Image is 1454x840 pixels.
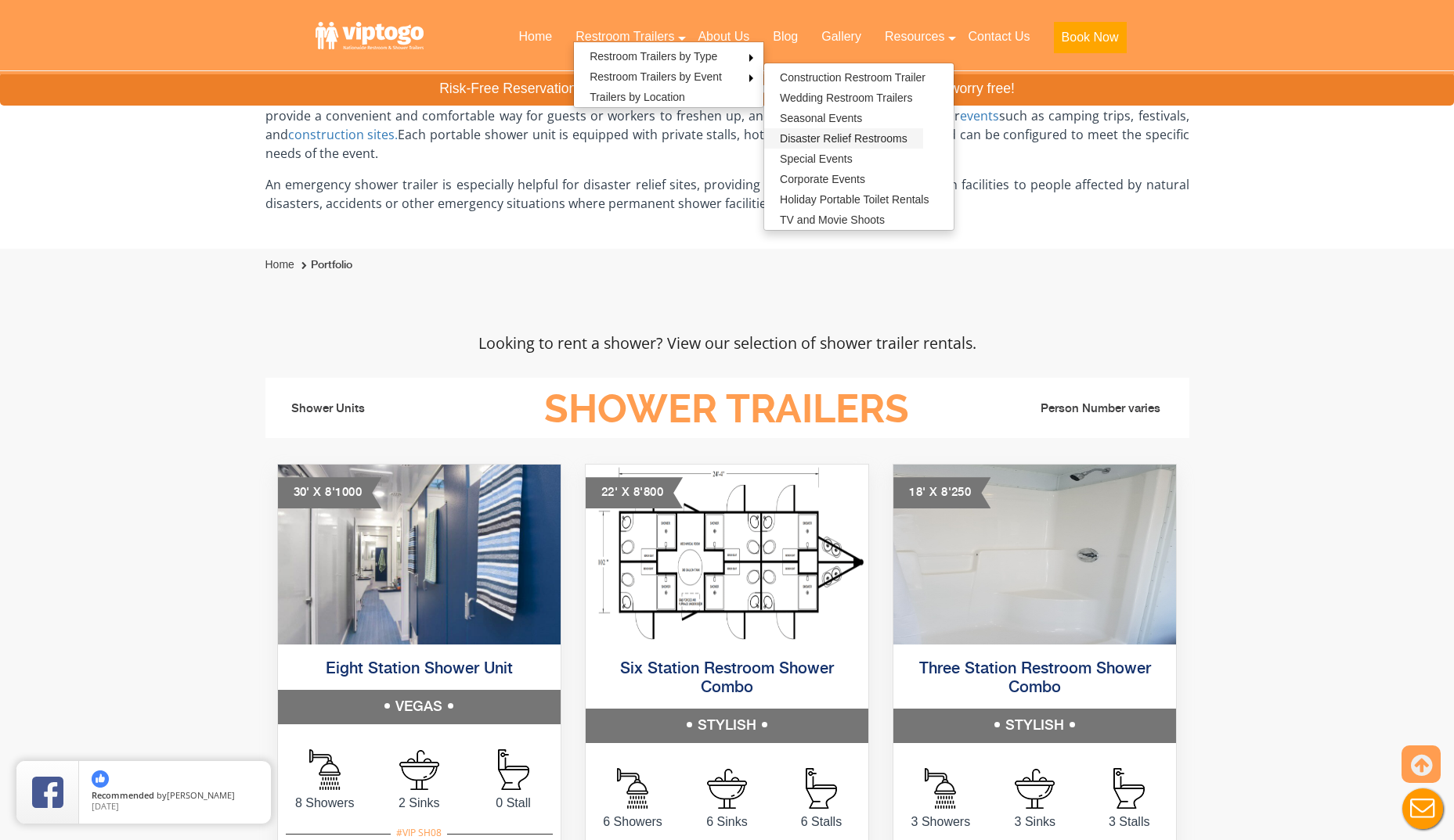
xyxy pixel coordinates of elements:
[764,189,944,210] a: Holiday Portable Toilet Rentals
[620,661,834,696] a: Six Station Restroom Shower Combo
[893,709,1176,743] h5: STYLISH
[960,107,999,124] a: events
[764,149,868,169] a: Special Events
[32,777,63,808] img: Review Rating
[574,87,701,107] a: Trailers by Location
[288,126,399,143] a: construction sites.
[810,20,873,54] a: Gallery
[92,770,109,788] img: thumbs up icon
[988,813,1082,831] span: 3 Sinks
[309,749,341,790] img: an icon of Shower
[586,477,683,508] div: 22' X 8'800
[278,690,561,724] h5: VEGAS
[764,169,881,189] a: Corporate Events
[92,800,119,812] span: [DATE]
[617,768,648,809] img: an icon of Shower
[1391,777,1454,840] button: Live Chat
[893,813,987,831] span: 3 Showers
[686,20,761,54] a: About Us
[893,477,990,508] div: 18' X 8'250
[277,386,504,433] li: Shower Units
[586,465,868,644] img: Full image for six shower combo restroom trailer
[774,813,868,831] span: 6 Stalls
[278,794,372,813] span: 8 Showers
[278,477,382,508] div: 30' X 8'1000
[761,20,810,54] a: Blog
[92,791,258,802] span: by
[586,709,868,743] h5: STYLISH
[167,789,235,801] span: [PERSON_NAME]
[707,769,747,809] img: an icon of sink
[764,210,900,230] a: TV and Movie Shoots
[1015,769,1055,809] img: an icon of sink
[92,789,154,801] span: Recommended
[574,66,738,87] a: Restroom Trailers by Event
[265,175,1189,213] p: An emergency shower trailer is especially helpful for disaster relief sites, providing essential ...
[564,20,686,54] a: Restroom Trailers
[399,750,439,790] img: an icon of sink
[586,813,680,831] span: 6 Showers
[873,20,956,54] a: Resources
[265,88,1189,163] p: Portable shower rental trailers provide a level of hygiene and comfort for guests or workers that...
[956,20,1041,54] a: Contact Us
[498,749,529,790] img: an icon of stall
[265,258,294,271] a: Home
[1113,768,1145,809] img: an icon of stall
[806,768,837,809] img: an icon of stall
[507,20,564,54] a: Home
[466,794,560,813] span: 0 Stall
[1054,22,1127,53] button: Book Now
[574,46,733,66] a: Restroom Trailers by Type
[950,400,1177,418] li: Person Number varies
[919,661,1151,696] a: Three Station Restroom Shower Combo
[372,794,466,813] span: 2 Sinks
[504,388,949,431] h3: Shower Trailers
[265,328,1189,358] p: Looking to rent a shower? View our selection of shower trailer rentals.
[326,661,513,677] a: Eight Station Shower Unit
[764,88,928,108] a: Wedding Restroom Trailers
[764,128,923,149] a: Disaster Relief Restrooms
[298,256,352,275] li: Portfolio
[278,465,561,644] img: Outside view of eight station shower unit
[1042,20,1138,63] a: Book Now
[764,67,941,88] a: Construction Restroom Trailer
[925,768,956,809] img: an icon of Shower
[1082,813,1176,831] span: 3 Stalls
[680,813,774,831] span: 6 Sinks
[893,465,1176,644] img: An outside image of the 3 station shower combo trailer
[764,108,878,128] a: Seasonal Events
